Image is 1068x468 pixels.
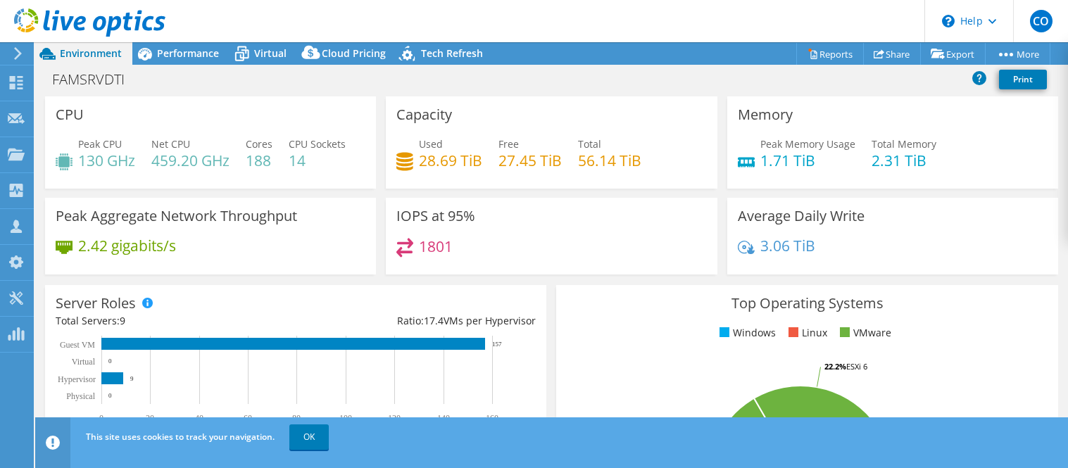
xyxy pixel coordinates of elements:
[56,208,297,224] h3: Peak Aggregate Network Throughput
[578,137,601,151] span: Total
[942,15,955,27] svg: \n
[108,392,112,399] text: 0
[760,137,855,151] span: Peak Memory Usage
[78,137,122,151] span: Peak CPU
[244,413,252,423] text: 60
[292,413,301,423] text: 80
[578,153,641,168] h4: 56.14 TiB
[716,325,776,341] li: Windows
[246,153,272,168] h4: 188
[130,375,134,382] text: 9
[388,413,401,423] text: 120
[78,153,135,168] h4: 130 GHz
[419,239,453,254] h4: 1801
[108,358,112,365] text: 0
[846,361,867,372] tspan: ESXi 6
[498,137,519,151] span: Free
[56,296,136,311] h3: Server Roles
[424,314,444,327] span: 17.4
[437,413,450,423] text: 140
[289,137,346,151] span: CPU Sockets
[738,107,793,122] h3: Memory
[72,357,96,367] text: Virtual
[56,313,296,329] div: Total Servers:
[66,391,95,401] text: Physical
[78,238,176,253] h4: 2.42 gigabits/s
[486,413,498,423] text: 160
[289,153,346,168] h4: 14
[60,46,122,60] span: Environment
[195,413,203,423] text: 40
[985,43,1050,65] a: More
[872,137,936,151] span: Total Memory
[836,325,891,341] li: VMware
[421,46,483,60] span: Tech Refresh
[396,107,452,122] h3: Capacity
[322,46,386,60] span: Cloud Pricing
[785,325,827,341] li: Linux
[738,208,865,224] h3: Average Daily Write
[58,374,96,384] text: Hypervisor
[296,313,536,329] div: Ratio: VMs per Hypervisor
[872,153,936,168] h4: 2.31 TiB
[86,431,275,443] span: This site uses cookies to track your navigation.
[920,43,986,65] a: Export
[146,413,154,423] text: 20
[824,361,846,372] tspan: 22.2%
[157,46,219,60] span: Performance
[796,43,864,65] a: Reports
[863,43,921,65] a: Share
[120,314,125,327] span: 9
[999,70,1047,89] a: Print
[419,153,482,168] h4: 28.69 TiB
[151,137,190,151] span: Net CPU
[151,153,230,168] h4: 459.20 GHz
[46,72,146,87] h1: FAMSRVDTI
[289,424,329,450] a: OK
[419,137,443,151] span: Used
[60,340,95,350] text: Guest VM
[760,153,855,168] h4: 1.71 TiB
[1030,10,1053,32] span: CO
[246,137,272,151] span: Cores
[567,296,1047,311] h3: Top Operating Systems
[760,238,815,253] h4: 3.06 TiB
[492,341,502,348] text: 157
[254,46,287,60] span: Virtual
[99,413,103,423] text: 0
[498,153,562,168] h4: 27.45 TiB
[339,413,352,423] text: 100
[396,208,475,224] h3: IOPS at 95%
[56,107,84,122] h3: CPU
